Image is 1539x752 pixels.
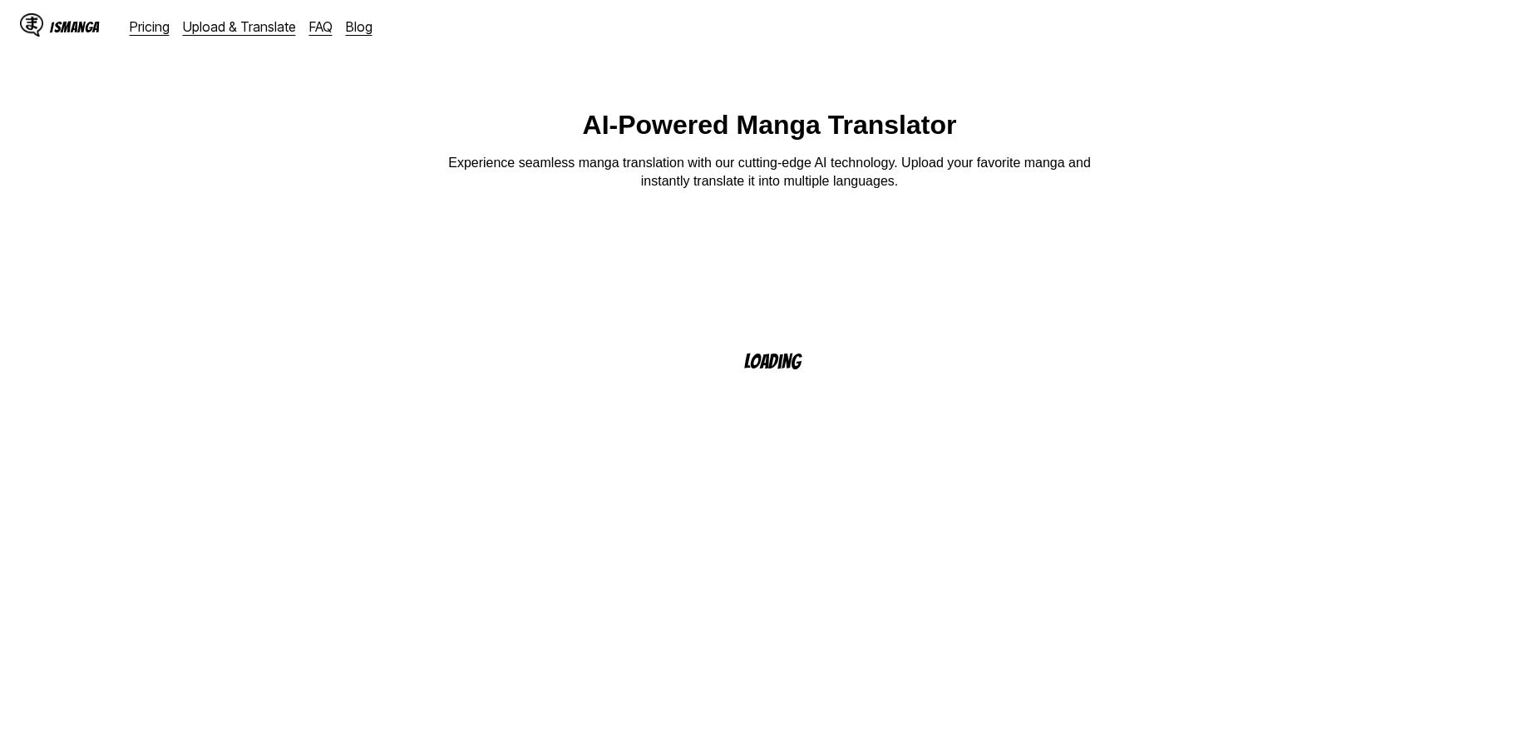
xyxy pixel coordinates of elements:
a: Pricing [130,18,170,35]
a: Upload & Translate [183,18,296,35]
div: IsManga [50,19,100,35]
a: FAQ [309,18,333,35]
p: Loading [744,351,822,372]
a: IsManga LogoIsManga [20,13,130,40]
a: Blog [346,18,372,35]
p: Experience seamless manga translation with our cutting-edge AI technology. Upload your favorite m... [437,154,1102,191]
img: IsManga Logo [20,13,43,37]
h1: AI-Powered Manga Translator [583,110,957,141]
